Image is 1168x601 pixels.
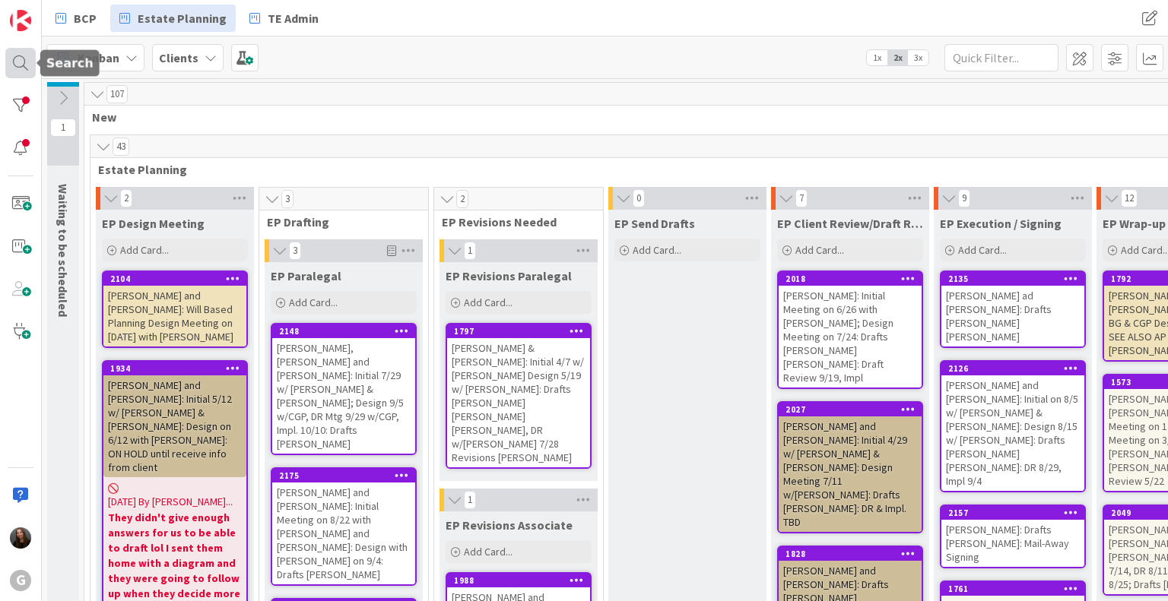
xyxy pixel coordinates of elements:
div: 1988 [447,574,590,587]
span: EP Paralegal [271,268,341,283]
span: [DATE] By [PERSON_NAME]... [108,494,233,510]
span: Add Card... [633,243,681,257]
span: Add Card... [795,243,844,257]
div: 2175[PERSON_NAME] and [PERSON_NAME]: Initial Meeting on 8/22 with [PERSON_NAME] and [PERSON_NAME]... [272,469,415,584]
div: 2157[PERSON_NAME]: Drafts [PERSON_NAME]: Mail-Away Signing [941,506,1084,567]
div: [PERSON_NAME] & [PERSON_NAME]: Initial 4/7 w/ [PERSON_NAME] Design 5/19 w/ [PERSON_NAME]: Drafts ... [447,338,590,467]
a: 2157[PERSON_NAME]: Drafts [PERSON_NAME]: Mail-Away Signing [940,505,1086,568]
span: 2 [120,189,132,207]
div: [PERSON_NAME] ad [PERSON_NAME]: Drafts [PERSON_NAME] [PERSON_NAME] [941,286,1084,346]
div: 2027 [779,403,922,416]
div: 2135 [948,274,1084,284]
div: [PERSON_NAME]: Drafts [PERSON_NAME]: Mail-Away Signing [941,520,1084,567]
div: 1828 [779,547,922,561]
div: 2027 [786,404,922,415]
b: Clients [159,50,198,65]
span: EP Drafting [267,214,409,229]
span: 1 [464,242,476,260]
div: 1934 [103,362,246,375]
input: Quick Filter... [944,44,1058,71]
div: 1828 [786,549,922,559]
span: EP Send Drafts [614,216,695,231]
a: 2027[PERSON_NAME] and [PERSON_NAME]: Initial 4/29 w/ [PERSON_NAME] & [PERSON_NAME]: Design Meetin... [777,401,923,533]
div: 2157 [941,506,1084,520]
div: 2018[PERSON_NAME]: Initial Meeting on 6/26 with [PERSON_NAME]; Design Meeting on 7/24: Drafts [PE... [779,272,922,387]
a: 2148[PERSON_NAME], [PERSON_NAME] and [PERSON_NAME]: Initial 7/29 w/ [PERSON_NAME] & [PERSON_NAME]... [271,323,417,455]
span: EP Revisions Associate [446,517,573,533]
div: 2148 [279,326,415,337]
div: 1934 [110,363,246,374]
span: BCP [74,9,97,27]
div: [PERSON_NAME], [PERSON_NAME] and [PERSON_NAME]: Initial 7/29 w/ [PERSON_NAME] & [PERSON_NAME]; De... [272,338,415,454]
span: 0 [633,189,645,207]
span: EP Execution / Signing [940,216,1062,231]
div: 2126[PERSON_NAME] and [PERSON_NAME]: Initial on 8/5 w/ [PERSON_NAME] & [PERSON_NAME]: Design 8/15... [941,362,1084,491]
div: 1797[PERSON_NAME] & [PERSON_NAME]: Initial 4/7 w/ [PERSON_NAME] Design 5/19 w/ [PERSON_NAME]: Dra... [447,324,590,467]
div: G [10,570,31,591]
span: Add Card... [289,296,338,309]
span: Add Card... [120,243,169,257]
a: 1797[PERSON_NAME] & [PERSON_NAME]: Initial 4/7 w/ [PERSON_NAME] Design 5/19 w/ [PERSON_NAME]: Dra... [446,323,592,469]
a: 2135[PERSON_NAME] ad [PERSON_NAME]: Drafts [PERSON_NAME] [PERSON_NAME] [940,270,1086,348]
div: [PERSON_NAME]: Initial Meeting on 6/26 with [PERSON_NAME]; Design Meeting on 7/24: Drafts [PERSON... [779,286,922,387]
span: 7 [795,189,808,207]
a: TE Admin [240,5,328,32]
span: Add Card... [958,243,1007,257]
span: Estate Planning [138,9,227,27]
div: 2175 [272,469,415,482]
span: Add Card... [464,296,513,309]
div: 2148[PERSON_NAME], [PERSON_NAME] and [PERSON_NAME]: Initial 7/29 w/ [PERSON_NAME] & [PERSON_NAME]... [272,324,415,454]
a: 2175[PERSON_NAME] and [PERSON_NAME]: Initial Meeting on 8/22 with [PERSON_NAME] and [PERSON_NAME]... [271,467,417,586]
div: 1988 [454,575,590,586]
div: [PERSON_NAME] and [PERSON_NAME]: Initial 4/29 w/ [PERSON_NAME] & [PERSON_NAME]: Design Meeting 7/... [779,416,922,532]
div: 2027[PERSON_NAME] and [PERSON_NAME]: Initial 4/29 w/ [PERSON_NAME] & [PERSON_NAME]: Design Meetin... [779,403,922,532]
span: EP Client Review/Draft Review Meeting [777,216,923,231]
img: AM [10,527,31,549]
span: TE Admin [268,9,319,27]
span: 107 [106,85,128,103]
span: 1 [50,119,76,137]
div: 2018 [779,272,922,286]
div: 2126 [948,363,1084,374]
span: 1 [464,491,476,509]
span: EP Design Meeting [102,216,205,231]
span: Add Card... [464,545,513,558]
div: 1797 [447,324,590,338]
span: 43 [113,138,129,156]
div: 2104 [110,274,246,284]
span: 2x [887,50,908,65]
div: 1761 [941,582,1084,596]
span: 2 [456,190,468,208]
h5: Search [46,56,94,71]
div: 2104 [103,272,246,286]
img: Visit kanbanzone.com [10,10,31,31]
div: 2148 [272,324,415,338]
span: 3x [908,50,928,65]
div: 2135[PERSON_NAME] ad [PERSON_NAME]: Drafts [PERSON_NAME] [PERSON_NAME] [941,272,1084,346]
div: 2104[PERSON_NAME] and [PERSON_NAME]: Will Based Planning Design Meeting on [DATE] with [PERSON_NAME] [103,272,246,346]
div: 2157 [948,508,1084,518]
a: 2126[PERSON_NAME] and [PERSON_NAME]: Initial on 8/5 w/ [PERSON_NAME] & [PERSON_NAME]: Design 8/15... [940,360,1086,492]
div: 1797 [454,326,590,337]
div: [PERSON_NAME] and [PERSON_NAME]: Initial Meeting on 8/22 with [PERSON_NAME] and [PERSON_NAME]: De... [272,482,415,584]
a: 2018[PERSON_NAME]: Initial Meeting on 6/26 with [PERSON_NAME]; Design Meeting on 7/24: Drafts [PE... [777,270,923,389]
div: 2018 [786,274,922,284]
span: 1x [867,50,887,65]
span: Waiting to be scheduled [56,184,71,317]
span: 9 [958,189,970,207]
div: 1761 [948,584,1084,594]
a: Estate Planning [110,5,236,32]
span: EP Revisions Needed [442,214,584,229]
div: 1934[PERSON_NAME] and [PERSON_NAME]: Initial 5/12 w/ [PERSON_NAME] & [PERSON_NAME]: Design on 6/1... [103,362,246,477]
span: 12 [1121,189,1138,207]
div: [PERSON_NAME] and [PERSON_NAME]: Initial on 8/5 w/ [PERSON_NAME] & [PERSON_NAME]: Design 8/15 w/ ... [941,375,1084,491]
span: 3 [289,242,301,260]
a: 2104[PERSON_NAME] and [PERSON_NAME]: Will Based Planning Design Meeting on [DATE] with [PERSON_NAME] [102,270,248,348]
div: 2135 [941,272,1084,286]
div: [PERSON_NAME] and [PERSON_NAME]: Initial 5/12 w/ [PERSON_NAME] & [PERSON_NAME]: Design on 6/12 wi... [103,375,246,477]
div: 2175 [279,470,415,481]
div: 2126 [941,362,1084,375]
div: [PERSON_NAME] and [PERSON_NAME]: Will Based Planning Design Meeting on [DATE] with [PERSON_NAME] [103,286,246,346]
span: EP Revisions Paralegal [446,268,572,283]
a: BCP [46,5,106,32]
